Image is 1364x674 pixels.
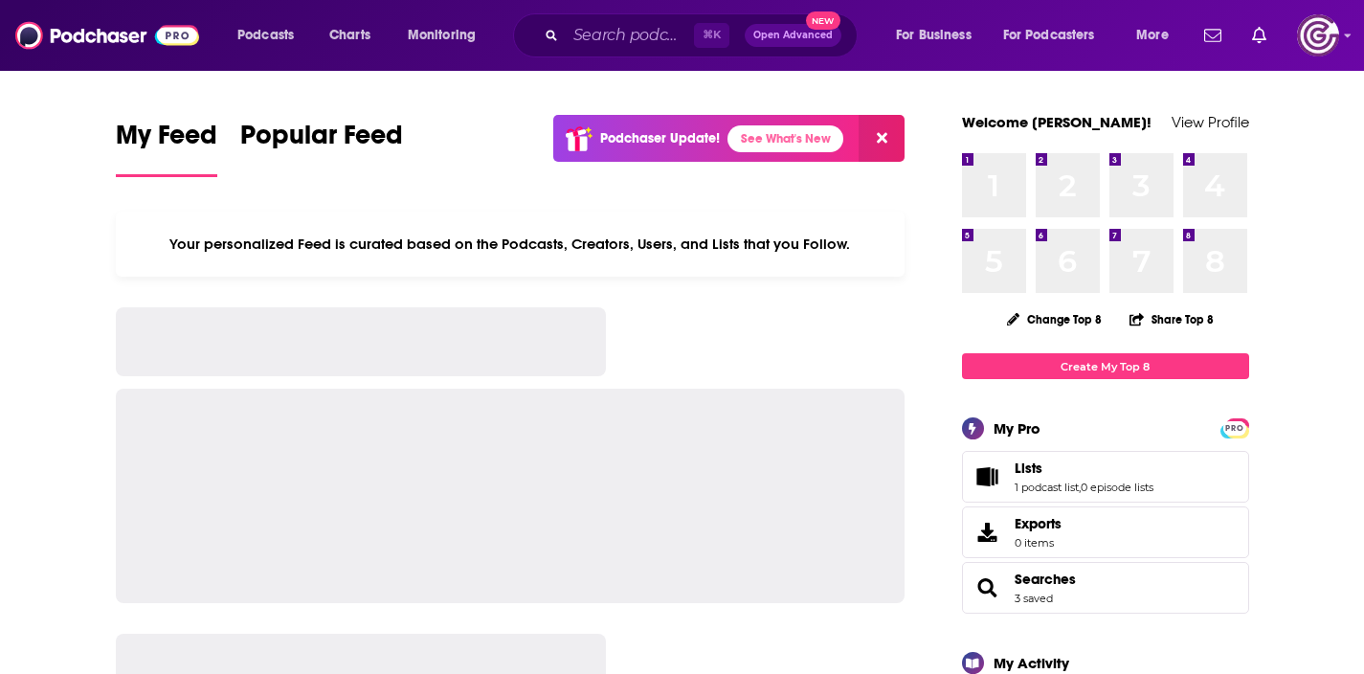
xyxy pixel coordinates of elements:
span: Podcasts [237,22,294,49]
button: Share Top 8 [1129,301,1215,338]
a: Show notifications dropdown [1196,19,1229,52]
div: Your personalized Feed is curated based on the Podcasts, Creators, Users, and Lists that you Follow. [116,212,906,277]
a: Charts [317,20,382,51]
div: My Pro [994,419,1040,438]
a: Searches [969,574,1007,601]
a: Show notifications dropdown [1244,19,1274,52]
button: open menu [883,20,995,51]
span: ⌘ K [694,23,729,48]
span: Lists [1015,460,1042,477]
span: Logged in as Geben614 [1297,14,1339,56]
a: Searches [1015,571,1076,588]
button: open menu [394,20,501,51]
span: Open Advanced [753,31,833,40]
a: Welcome [PERSON_NAME]! [962,113,1152,131]
button: open menu [991,20,1123,51]
a: Popular Feed [240,119,403,177]
p: Podchaser Update! [600,130,720,146]
button: Change Top 8 [995,307,1114,331]
div: My Activity [994,654,1069,672]
span: New [806,11,840,30]
button: Show profile menu [1297,14,1339,56]
button: open menu [1123,20,1193,51]
a: PRO [1223,420,1246,435]
a: My Feed [116,119,217,177]
span: Exports [969,519,1007,546]
span: PRO [1223,421,1246,436]
span: For Podcasters [1003,22,1095,49]
img: User Profile [1297,14,1339,56]
a: Lists [1015,460,1153,477]
span: Exports [1015,515,1062,532]
a: View Profile [1172,113,1249,131]
a: 3 saved [1015,592,1053,605]
input: Search podcasts, credits, & more... [566,20,694,51]
a: Create My Top 8 [962,353,1249,379]
button: Open AdvancedNew [745,24,841,47]
span: Searches [962,562,1249,614]
img: Podchaser - Follow, Share and Rate Podcasts [15,17,199,54]
span: Popular Feed [240,119,403,163]
a: 1 podcast list [1015,481,1079,494]
span: For Business [896,22,972,49]
a: Lists [969,463,1007,490]
a: 0 episode lists [1081,481,1153,494]
span: Charts [329,22,370,49]
div: Search podcasts, credits, & more... [531,13,876,57]
button: open menu [224,20,319,51]
span: My Feed [116,119,217,163]
span: 0 items [1015,536,1062,550]
span: Lists [962,451,1249,503]
span: More [1136,22,1169,49]
span: Monitoring [408,22,476,49]
span: , [1079,481,1081,494]
a: See What's New [727,125,843,152]
a: Exports [962,506,1249,558]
